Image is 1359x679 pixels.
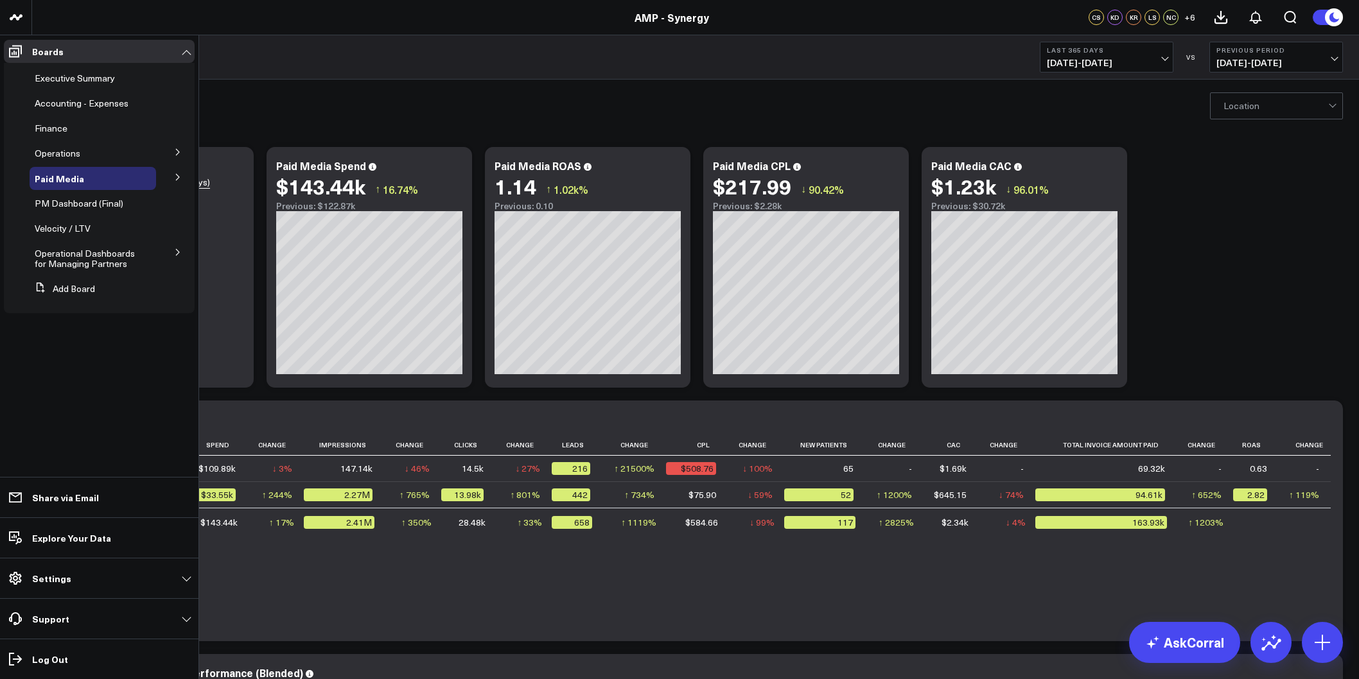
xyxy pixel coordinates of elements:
[877,488,912,501] div: ↑ 1200%
[1209,42,1343,73] button: Previous Period[DATE]-[DATE]
[1138,462,1165,475] div: 69.32k
[909,462,912,475] div: -
[713,175,791,198] div: $217.99
[510,488,540,501] div: ↑ 801%
[35,73,115,83] a: Executive Summary
[35,173,84,184] a: Paid Media
[978,434,1035,456] th: Change
[1250,462,1267,475] div: 0.63
[784,434,865,456] th: New Patients
[685,516,718,529] div: $584.66
[1233,488,1267,501] div: 2.82
[276,201,462,211] div: Previous: $122.87k
[459,516,486,529] div: 28.48k
[35,148,80,159] a: Operations
[247,434,304,456] th: Change
[931,159,1012,173] div: Paid Media CAC
[32,573,71,583] p: Settings
[35,122,67,134] span: Finance
[1188,516,1223,529] div: ↑ 1203%
[713,201,899,211] div: Previous: $2.28k
[186,488,236,501] div: $33.55k
[1107,10,1123,25] div: KD
[1006,181,1011,198] span: ↓
[809,182,844,196] span: 90.42%
[35,72,115,84] span: Executive Summary
[35,147,80,159] span: Operations
[624,488,654,501] div: ↑ 734%
[1089,10,1104,25] div: CS
[1216,46,1336,54] b: Previous Period
[495,159,581,173] div: Paid Media ROAS
[940,462,967,475] div: $1.69k
[1035,434,1177,456] th: Total Invoice Amount Paid
[1289,488,1319,501] div: ↑ 119%
[1040,42,1173,73] button: Last 365 Days[DATE]-[DATE]
[35,248,145,269] a: Operational Dashboards for Managing Partners
[1191,488,1222,501] div: ↑ 652%
[1144,10,1160,25] div: LS
[748,488,773,501] div: ↓ 59%
[441,488,484,501] div: 13.98k
[441,434,496,456] th: Clicks
[635,10,709,24] a: AMP - Synergy
[1163,10,1179,25] div: NC
[200,516,238,529] div: $143.44k
[340,462,373,475] div: 147.14k
[879,516,914,529] div: ↑ 2825%
[35,97,128,109] span: Accounting - Expenses
[750,516,775,529] div: ↓ 99%
[1013,182,1049,196] span: 96.01%
[713,159,791,173] div: Paid Media CPL
[375,181,380,198] span: ↑
[30,277,95,300] button: Add Board
[462,462,484,475] div: 14.5k
[272,462,292,475] div: ↓ 3%
[552,462,590,475] div: 216
[688,488,716,501] div: $75.90
[1216,58,1336,68] span: [DATE] - [DATE]
[276,175,365,198] div: $143.44k
[35,223,91,234] a: Velocity / LTV
[924,434,979,456] th: Cac
[865,434,924,456] th: Change
[942,516,969,529] div: $2.34k
[1129,622,1240,663] a: AskCorral
[32,492,99,503] p: Share via Email
[1035,516,1167,529] div: 163.93k
[495,201,681,211] div: Previous: 0.10
[552,516,592,529] div: 658
[666,462,716,475] div: $508.76
[742,462,773,475] div: ↓ 100%
[1006,516,1026,529] div: ↓ 4%
[621,516,656,529] div: ↑ 1119%
[784,488,854,501] div: 52
[4,648,195,671] a: Log Out
[931,175,996,198] div: $1.23k
[384,434,441,456] th: Change
[35,247,135,270] span: Operational Dashboards for Managing Partners
[35,172,84,185] span: Paid Media
[1177,434,1233,456] th: Change
[269,516,294,529] div: ↑ 17%
[32,46,64,56] p: Boards
[186,434,247,456] th: Spend
[276,159,366,173] div: Paid Media Spend
[1182,10,1197,25] button: +6
[35,123,67,133] a: Finance
[552,488,590,501] div: 442
[304,488,373,501] div: 2.27M
[304,516,375,529] div: 2.41M
[383,182,418,196] span: 16.74%
[495,175,536,198] div: 1.14
[1218,462,1222,475] div: -
[1021,462,1024,475] div: -
[262,488,292,501] div: ↑ 244%
[1316,462,1319,475] div: -
[931,201,1118,211] div: Previous: $30.72k
[35,198,123,209] a: PM Dashboard (Final)
[843,462,854,475] div: 65
[784,516,855,529] div: 117
[1126,10,1141,25] div: KR
[495,434,552,456] th: Change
